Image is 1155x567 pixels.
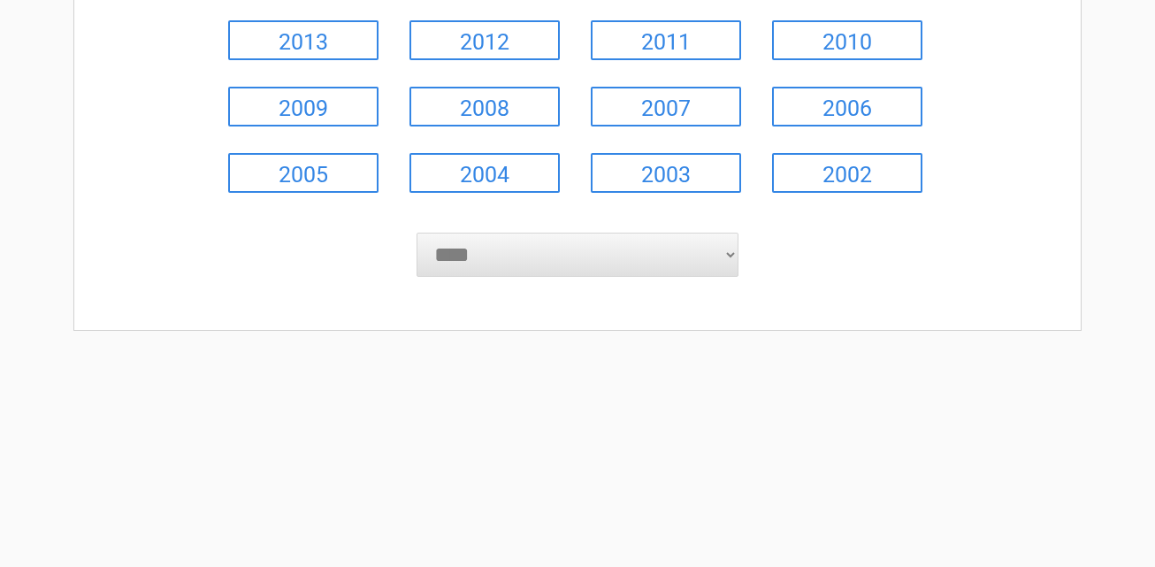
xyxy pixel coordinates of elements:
[228,20,379,60] a: 2013
[591,87,741,126] a: 2007
[591,20,741,60] a: 2011
[409,153,560,193] a: 2004
[228,87,379,126] a: 2009
[591,153,741,193] a: 2003
[772,20,922,60] a: 2010
[772,153,922,193] a: 2002
[409,87,560,126] a: 2008
[772,87,922,126] a: 2006
[409,20,560,60] a: 2012
[228,153,379,193] a: 2005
